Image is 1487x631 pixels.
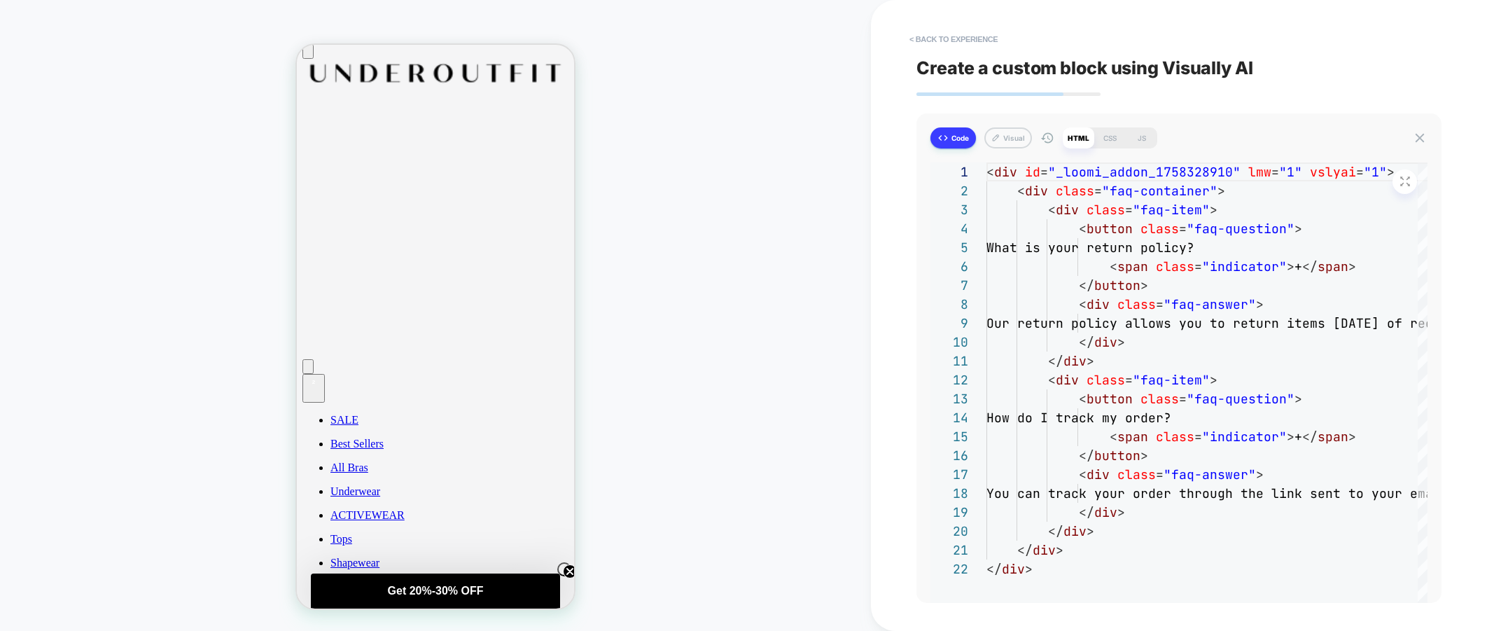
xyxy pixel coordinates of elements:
[994,164,1017,180] span: div
[1025,561,1033,577] span: >
[1287,258,1294,275] span: >
[930,503,968,522] div: 19
[1210,372,1217,388] span: >
[930,257,968,276] div: 6
[930,162,968,181] div: 1
[1048,353,1063,369] span: </
[1033,542,1056,558] span: div
[1063,127,1094,148] div: HTML
[930,446,968,465] div: 16
[930,181,968,200] div: 2
[930,541,968,560] div: 21
[916,57,1441,78] span: Create a custom block using Visually AI
[930,200,968,219] div: 3
[1125,202,1133,218] span: =
[297,45,574,609] iframe: To enrich screen reader interactions, please activate Accessibility in Grammarly extension settings
[930,276,968,295] div: 7
[986,485,1248,501] span: You can track your order through t
[11,331,22,342] div: 2
[1140,277,1148,293] span: >
[1348,258,1356,275] span: >
[1256,466,1264,483] span: >
[1094,183,1102,199] span: =
[930,219,968,238] div: 4
[1048,372,1056,388] span: <
[1063,353,1087,369] span: div
[930,408,968,427] div: 14
[1056,202,1079,218] span: div
[1279,164,1302,180] span: "1"
[6,302,272,314] a: Go to account page
[930,333,968,352] div: 10
[930,295,968,314] div: 8
[1017,183,1025,199] span: <
[1117,466,1156,483] span: class
[1294,258,1302,275] span: +
[34,488,272,501] a: Tops
[1117,504,1125,520] span: >
[1048,202,1056,218] span: <
[1271,164,1279,180] span: =
[1217,183,1225,199] span: >
[1094,277,1140,293] span: button
[1187,221,1294,237] span: "faq-question"
[1318,258,1348,275] span: span
[1079,277,1094,293] span: </
[1087,296,1110,312] span: div
[1210,202,1217,218] span: >
[1179,221,1187,237] span: =
[6,329,28,358] button: Open cart
[1087,466,1110,483] span: div
[34,512,272,525] a: Shapewear
[1302,258,1318,275] span: </
[1079,221,1087,237] span: <
[34,417,272,429] a: All Bras
[1256,296,1264,312] span: >
[1133,202,1210,218] span: "faq-item"
[1194,429,1202,445] span: =
[1294,391,1302,407] span: >
[34,464,272,477] a: ACTIVEWEAR
[1140,221,1179,237] span: class
[1094,127,1126,148] div: CSS
[1126,127,1157,148] div: JS
[1002,561,1025,577] span: div
[930,370,968,389] div: 12
[1125,372,1133,388] span: =
[1094,448,1140,464] span: button
[1087,391,1133,407] span: button
[1202,429,1287,445] span: "indicator"
[1087,353,1094,369] span: >
[930,465,968,484] div: 17
[1079,466,1087,483] span: <
[1164,466,1256,483] span: "faq-answer"
[1140,391,1179,407] span: class
[984,127,1032,148] button: Visual
[1056,542,1063,558] span: >
[1318,429,1348,445] span: span
[1079,296,1087,312] span: <
[34,393,272,405] a: Best Sellers
[930,522,968,541] div: 20
[1056,372,1079,388] span: div
[902,28,1005,50] button: < Back to experience
[1356,164,1364,180] span: =
[1294,429,1302,445] span: +
[1094,504,1117,520] span: div
[1079,334,1094,350] span: </
[986,410,1171,426] span: How do I track my order?
[1087,523,1094,539] span: >
[930,127,976,148] button: Code
[930,427,968,446] div: 15
[1079,448,1094,464] span: </
[1156,429,1194,445] span: class
[1048,523,1063,539] span: </
[34,441,272,453] p: Underwear
[6,33,272,45] a: Go to homepage
[986,561,1002,577] span: </
[1156,466,1164,483] span: =
[930,389,968,408] div: 13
